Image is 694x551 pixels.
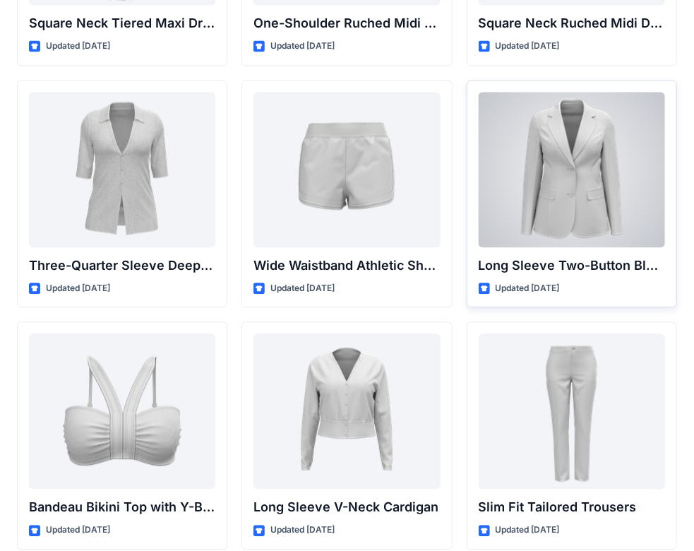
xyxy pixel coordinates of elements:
p: One-Shoulder Ruched Midi Dress with Asymmetrical Hem [253,13,440,33]
p: Square Neck Ruched Midi Dress with Asymmetrical Hem [479,13,665,33]
p: Updated [DATE] [270,281,335,296]
p: Updated [DATE] [270,39,335,54]
p: Updated [DATE] [496,523,560,538]
a: Three-Quarter Sleeve Deep V-Neck Button-Down Top [29,92,215,247]
p: Slim Fit Tailored Trousers [479,497,665,517]
p: Bandeau Bikini Top with Y-Back Straps and Stitch Detail [29,497,215,517]
p: Updated [DATE] [496,281,560,296]
p: Long Sleeve Two-Button Blazer with Flap Pockets [479,256,665,275]
p: Updated [DATE] [270,523,335,538]
p: Square Neck Tiered Maxi Dress with Ruffle Sleeves [29,13,215,33]
p: Updated [DATE] [46,523,110,538]
a: Wide Waistband Athletic Shorts [253,92,440,247]
p: Updated [DATE] [46,281,110,296]
p: Three-Quarter Sleeve Deep V-Neck Button-Down Top [29,256,215,275]
a: Slim Fit Tailored Trousers [479,333,665,489]
p: Long Sleeve V-Neck Cardigan [253,497,440,517]
p: Updated [DATE] [46,39,110,54]
p: Updated [DATE] [496,39,560,54]
p: Wide Waistband Athletic Shorts [253,256,440,275]
a: Long Sleeve Two-Button Blazer with Flap Pockets [479,92,665,247]
a: Long Sleeve V-Neck Cardigan [253,333,440,489]
a: Bandeau Bikini Top with Y-Back Straps and Stitch Detail [29,333,215,489]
